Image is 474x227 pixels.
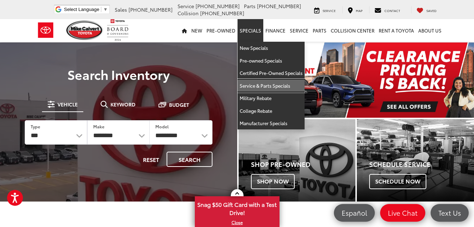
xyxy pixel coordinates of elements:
span: Map [356,8,362,13]
a: Certified Pre-Owned Specials [238,67,305,80]
span: Sales [115,6,127,13]
span: Select Language [64,7,99,12]
span: Service [178,2,194,10]
span: Vehicle [58,102,78,107]
a: Service [288,19,311,42]
a: Select Language​ [64,7,108,12]
img: Mike Calvert Toyota [66,21,104,40]
span: Schedule Now [369,174,426,189]
span: [PHONE_NUMBER] [257,2,301,10]
a: Collision Center [329,19,377,42]
span: Parts [244,2,256,10]
a: About Us [416,19,444,42]
span: Snag $50 Gift Card with a Test Drive! [196,197,279,219]
button: Search [167,152,212,167]
label: Model [155,123,169,129]
a: Live Chat [380,204,425,222]
button: Reset [137,152,165,167]
h3: Search Inventory [15,67,222,81]
a: Parts [311,19,329,42]
img: Toyota [32,19,59,42]
a: Manufacturer Specials [238,117,305,129]
span: Budget [169,102,189,107]
span: [PHONE_NUMBER] [200,10,244,17]
a: Military Rebate [238,92,305,105]
span: Live Chat [384,208,421,217]
a: Shop Pre-Owned Shop Now [239,119,356,201]
span: Service [323,8,336,13]
a: Pre-Owned [204,19,238,42]
label: Make [93,123,104,129]
span: Contact [384,8,400,13]
a: College Rebate [238,105,305,117]
div: Toyota [357,119,474,201]
a: Service & Parts Specials [238,80,305,92]
span: [PHONE_NUMBER] [128,6,173,13]
a: Home [180,19,189,42]
span: Collision [178,10,199,17]
a: Finance [263,19,288,42]
span: ▼ [103,7,108,12]
a: Pre-owned Specials [238,54,305,67]
span: Saved [426,8,437,13]
a: Español [334,204,375,222]
h4: Shop Pre-Owned [251,161,356,168]
span: Text Us [435,208,464,217]
a: Rent a Toyota [377,19,416,42]
span: [PHONE_NUMBER] [196,2,240,10]
h4: Schedule Service [369,161,474,168]
a: Map [342,6,368,13]
a: New Specials [238,42,305,54]
a: My Saved Vehicles [411,6,442,13]
span: Keyword [110,102,136,107]
a: New [189,19,204,42]
span: Shop Now [251,174,295,189]
a: Text Us [431,204,469,222]
a: Schedule Service Schedule Now [357,119,474,201]
a: Specials [238,19,263,42]
label: Type [31,123,40,129]
a: Contact [369,6,406,13]
a: Service [309,6,341,13]
span: Español [338,208,371,217]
